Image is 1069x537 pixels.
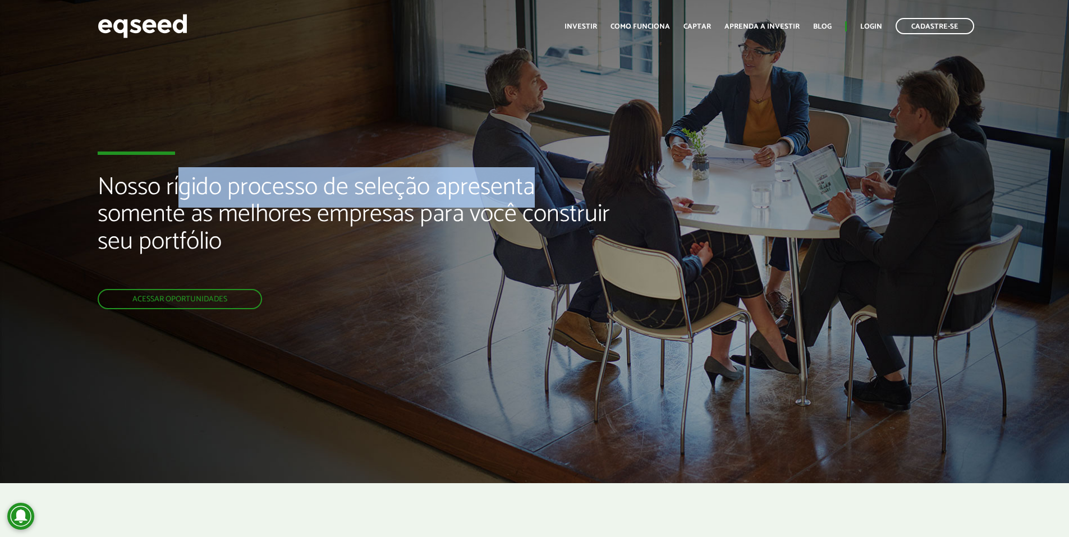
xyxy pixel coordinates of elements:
a: Login [860,23,882,30]
a: Como funciona [611,23,670,30]
img: EqSeed [98,11,187,41]
a: Investir [565,23,597,30]
h2: Nosso rígido processo de seleção apresenta somente as melhores empresas para você construir seu p... [98,174,616,289]
a: Aprenda a investir [724,23,800,30]
a: Acessar oportunidades [98,289,262,309]
a: Cadastre-se [896,18,974,34]
a: Captar [683,23,711,30]
a: Blog [813,23,832,30]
